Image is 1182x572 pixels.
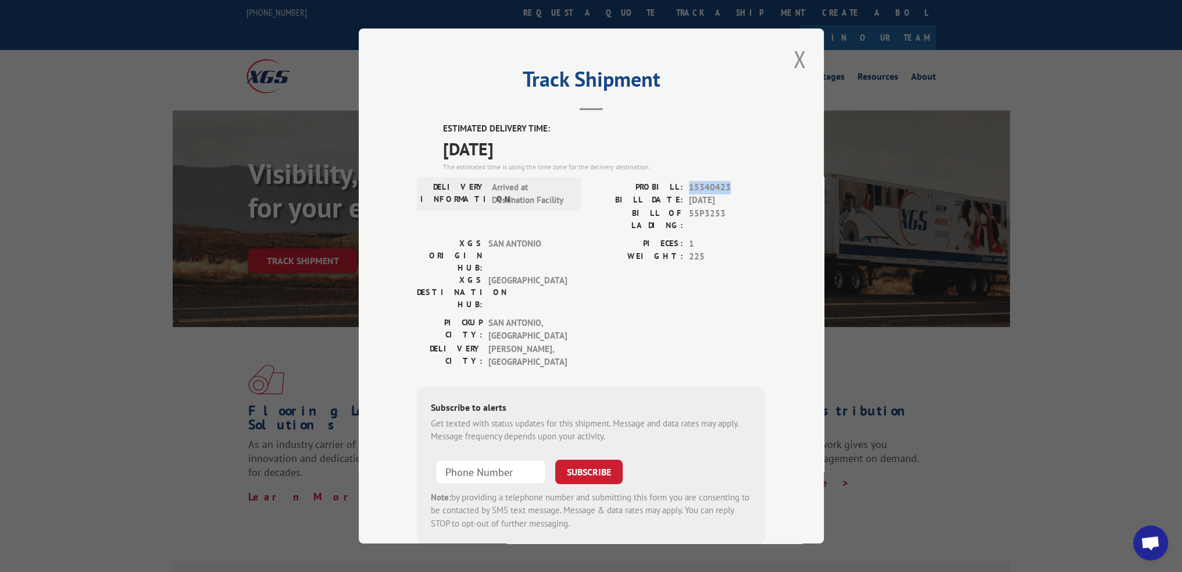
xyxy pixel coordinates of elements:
span: [PERSON_NAME] , [GEOGRAPHIC_DATA] [488,343,567,369]
span: [DATE] [689,194,766,207]
span: 55P3253 [689,207,766,232]
span: SAN ANTONIO , [GEOGRAPHIC_DATA] [488,317,567,343]
span: 15340423 [689,181,766,194]
span: 225 [689,250,766,264]
label: WEIGHT: [591,250,683,264]
a: Open chat [1133,525,1168,560]
strong: Note: [431,492,451,503]
label: BILL DATE: [591,194,683,207]
label: DELIVERY CITY: [417,343,483,369]
label: PICKUP CITY: [417,317,483,343]
span: [GEOGRAPHIC_DATA] [488,274,567,311]
label: ESTIMATED DELIVERY TIME: [443,122,766,136]
div: Get texted with status updates for this shipment. Message and data rates may apply. Message frequ... [431,417,752,443]
label: BILL OF LADING: [591,207,683,232]
div: The estimated time is using the time zone for the delivery destination. [443,162,766,172]
button: Close modal [790,43,809,75]
div: Subscribe to alerts [431,400,752,417]
label: PROBILL: [591,181,683,194]
span: [DATE] [443,136,766,162]
label: DELIVERY INFORMATION: [420,181,486,207]
label: XGS DESTINATION HUB: [417,274,483,311]
span: Arrived at Destination Facility [492,181,570,207]
span: 1 [689,237,766,251]
button: SUBSCRIBE [555,460,623,484]
label: PIECES: [591,237,683,251]
label: XGS ORIGIN HUB: [417,237,483,274]
input: Phone Number [435,460,546,484]
div: by providing a telephone number and submitting this form you are consenting to be contacted by SM... [431,491,752,531]
h2: Track Shipment [417,71,766,93]
span: SAN ANTONIO [488,237,567,274]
